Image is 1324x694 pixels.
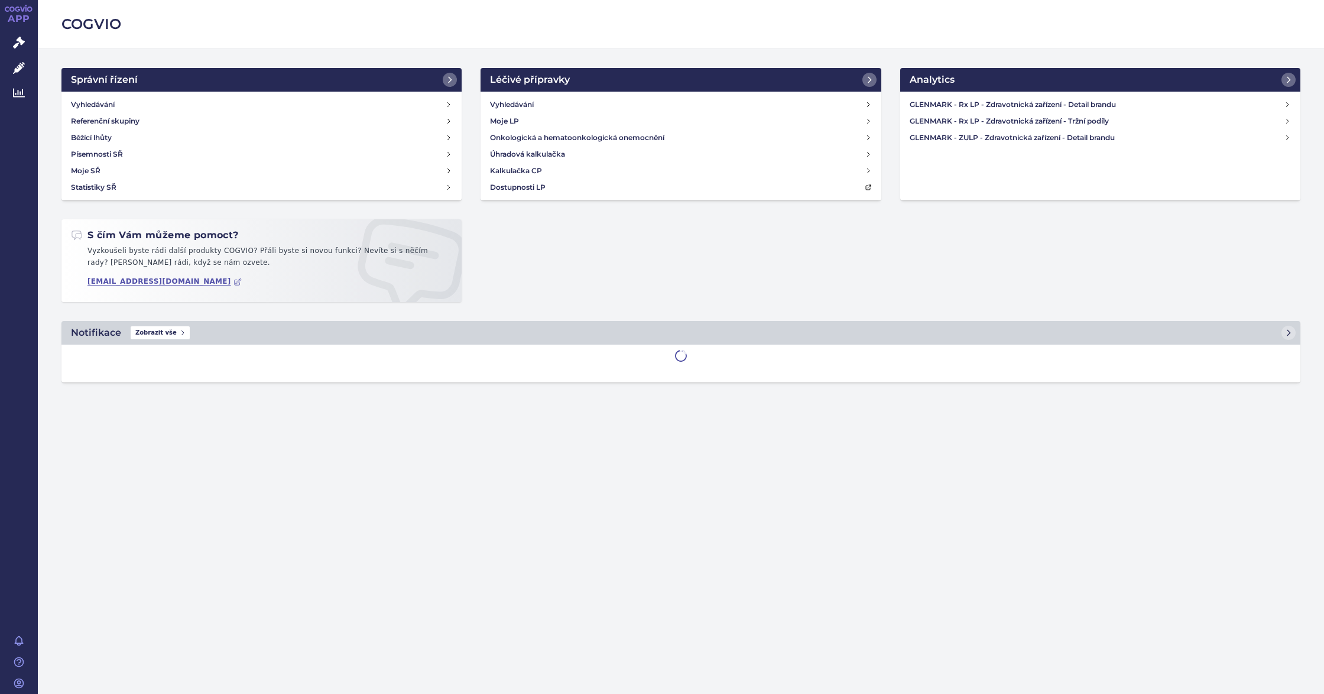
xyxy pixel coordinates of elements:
p: Vyzkoušeli byste rádi další produkty COGVIO? Přáli byste si novou funkci? Nevíte si s něčím rady?... [71,245,452,273]
h4: GLENMARK - Rx LP - Zdravotnická zařízení - Detail brandu [910,99,1284,111]
a: Moje LP [485,113,876,129]
h4: Onkologická a hematoonkologická onemocnění [490,132,664,144]
h4: Písemnosti SŘ [71,148,123,160]
a: Dostupnosti LP [485,179,876,196]
h2: Léčivé přípravky [490,73,570,87]
h4: Moje LP [490,115,519,127]
h2: COGVIO [61,14,1300,34]
a: Moje SŘ [66,163,457,179]
a: NotifikaceZobrazit vše [61,321,1300,345]
h4: GLENMARK - Rx LP - Zdravotnická zařízení - Tržní podíly [910,115,1284,127]
h2: Notifikace [71,326,121,340]
a: Analytics [900,68,1300,92]
h4: Dostupnosti LP [490,181,546,193]
h4: Referenční skupiny [71,115,139,127]
h4: Statistiky SŘ [71,181,116,193]
a: Vyhledávání [66,96,457,113]
h2: Analytics [910,73,955,87]
span: Zobrazit vše [131,326,190,339]
h2: Správní řízení [71,73,138,87]
a: GLENMARK - ZULP - Zdravotnická zařízení - Detail brandu [905,129,1296,146]
a: Vyhledávání [485,96,876,113]
a: GLENMARK - Rx LP - Zdravotnická zařízení - Detail brandu [905,96,1296,113]
h4: GLENMARK - ZULP - Zdravotnická zařízení - Detail brandu [910,132,1284,144]
h4: Kalkulačka CP [490,165,542,177]
a: Referenční skupiny [66,113,457,129]
h4: Moje SŘ [71,165,100,177]
a: Správní řízení [61,68,462,92]
h4: Úhradová kalkulačka [490,148,565,160]
a: Onkologická a hematoonkologická onemocnění [485,129,876,146]
a: Běžící lhůty [66,129,457,146]
a: Úhradová kalkulačka [485,146,876,163]
h4: Vyhledávání [71,99,115,111]
a: Kalkulačka CP [485,163,876,179]
h4: Vyhledávání [490,99,534,111]
a: Léčivé přípravky [481,68,881,92]
a: Písemnosti SŘ [66,146,457,163]
a: Statistiky SŘ [66,179,457,196]
a: GLENMARK - Rx LP - Zdravotnická zařízení - Tržní podíly [905,113,1296,129]
h4: Běžící lhůty [71,132,112,144]
a: [EMAIL_ADDRESS][DOMAIN_NAME] [87,277,242,286]
h2: S čím Vám můžeme pomoct? [71,229,239,242]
